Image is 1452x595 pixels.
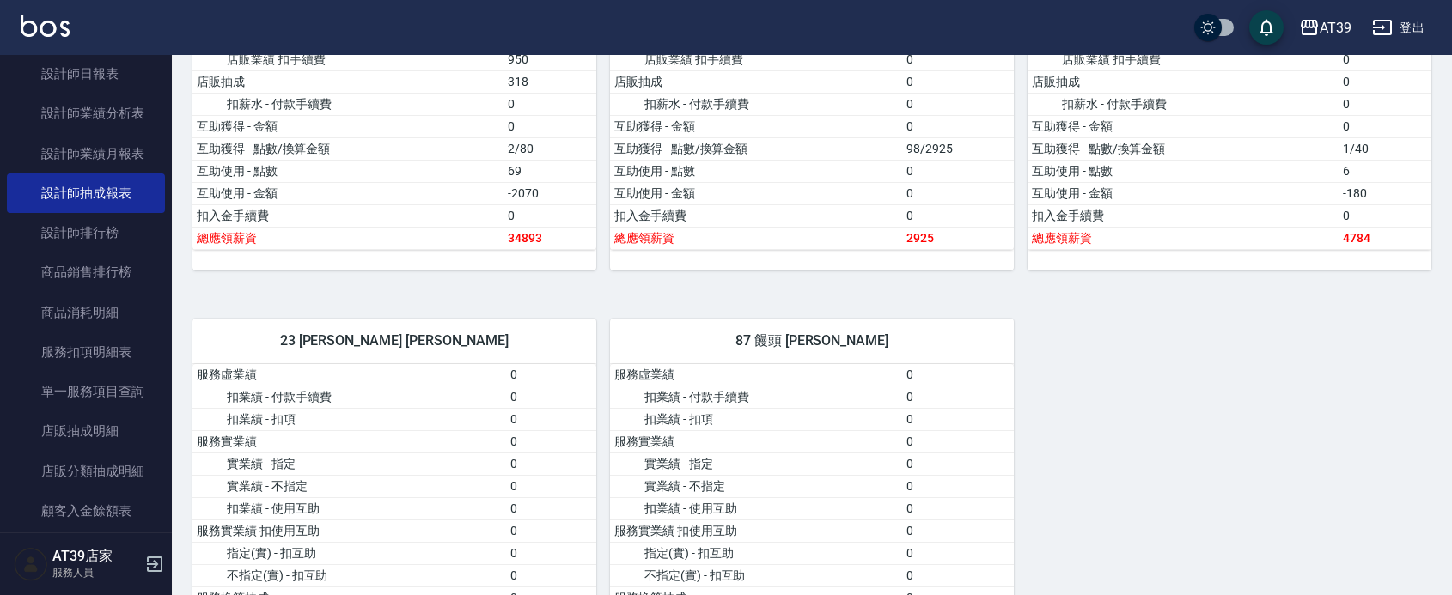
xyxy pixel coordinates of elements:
td: 0 [902,115,1014,137]
a: 顧客入金餘額表 [7,491,165,531]
td: 0 [902,70,1014,93]
td: 0 [1339,70,1431,93]
td: 扣入金手續費 [192,204,503,227]
td: 0 [506,364,596,386]
td: 扣薪水 - 付款手續費 [192,93,503,115]
td: 互助使用 - 金額 [192,182,503,204]
td: 服務實業績 扣使用互助 [610,519,902,542]
td: 0 [506,408,596,430]
td: 0 [902,93,1014,115]
img: Logo [21,15,70,37]
td: 0 [902,364,1014,386]
td: 0 [902,204,1014,227]
td: 0 [506,386,596,408]
td: 互助使用 - 金額 [1028,182,1339,204]
td: 2/80 [503,137,596,160]
td: 互助獲得 - 點數/換算金額 [1028,137,1339,160]
a: 設計師抽成報表 [7,173,165,213]
td: 服務實業績 [192,430,506,452]
span: 23 [PERSON_NAME] [PERSON_NAME] [213,332,576,349]
a: 設計師業績月報表 [7,134,165,173]
a: 服務扣項明細表 [7,332,165,372]
button: 登出 [1365,12,1431,44]
td: -2070 [503,182,596,204]
td: 0 [506,519,596,542]
td: 4784 [1339,227,1431,249]
td: 店販抽成 [1028,70,1339,93]
td: 總應領薪資 [192,227,503,249]
td: 互助獲得 - 金額 [1028,115,1339,137]
td: 互助使用 - 點數 [1028,160,1339,182]
td: 0 [506,430,596,452]
a: 商品消耗明細 [7,293,165,332]
td: 服務實業績 [610,430,902,452]
td: 店販抽成 [192,70,503,93]
td: 店販業績 扣手續費 [192,48,503,70]
td: 實業績 - 指定 [610,452,902,475]
td: 互助使用 - 點數 [610,160,902,182]
a: 設計師排行榜 [7,213,165,252]
h5: AT39店家 [52,548,140,565]
td: 0 [902,542,1014,564]
span: 87 饅頭 [PERSON_NAME] [631,332,993,349]
td: 服務實業績 扣使用互助 [192,519,506,542]
td: 服務虛業績 [192,364,506,386]
td: 950 [503,48,596,70]
td: 0 [902,48,1014,70]
img: Person [14,547,48,581]
td: 1/40 [1339,137,1431,160]
td: 扣業績 - 付款手續費 [610,386,902,408]
td: 服務虛業績 [610,364,902,386]
td: 不指定(實) - 扣互助 [610,564,902,586]
button: AT39 [1292,10,1358,46]
td: 0 [902,408,1014,430]
td: 扣入金手續費 [1028,204,1339,227]
td: 扣業績 - 使用互助 [610,497,902,519]
td: 0 [506,475,596,497]
td: 0 [902,564,1014,586]
td: 0 [902,452,1014,475]
a: 設計師業績分析表 [7,94,165,133]
td: 0 [506,542,596,564]
td: 0 [503,93,596,115]
td: 扣業績 - 扣項 [610,408,902,430]
td: 318 [503,70,596,93]
td: 互助獲得 - 點數/換算金額 [610,137,902,160]
td: 扣入金手續費 [610,204,902,227]
td: 0 [506,564,596,586]
td: 扣薪水 - 付款手續費 [610,93,902,115]
td: 實業績 - 指定 [192,452,506,475]
td: 實業績 - 不指定 [192,475,506,497]
td: 實業績 - 不指定 [610,475,902,497]
a: 設計師日報表 [7,54,165,94]
p: 服務人員 [52,565,140,580]
td: 0 [902,430,1014,452]
td: 扣業績 - 付款手續費 [192,386,506,408]
td: 0 [902,497,1014,519]
button: save [1249,10,1284,45]
td: -180 [1339,182,1431,204]
td: 店販抽成 [610,70,902,93]
td: 指定(實) - 扣互助 [192,542,506,564]
td: 0 [902,182,1014,204]
td: 0 [1339,204,1431,227]
td: 不指定(實) - 扣互助 [192,564,506,586]
td: 0 [902,160,1014,182]
a: 顧客卡券餘額表 [7,531,165,570]
td: 0 [506,452,596,475]
div: AT39 [1320,17,1351,39]
td: 0 [1339,115,1431,137]
td: 34893 [503,227,596,249]
td: 98/2925 [902,137,1014,160]
td: 店販業績 扣手續費 [1028,48,1339,70]
a: 單一服務項目查詢 [7,372,165,411]
td: 總應領薪資 [610,227,902,249]
td: 0 [902,475,1014,497]
td: 6 [1339,160,1431,182]
td: 0 [902,386,1014,408]
td: 指定(實) - 扣互助 [610,542,902,564]
td: 0 [1339,93,1431,115]
td: 69 [503,160,596,182]
td: 0 [503,204,596,227]
td: 2925 [902,227,1014,249]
